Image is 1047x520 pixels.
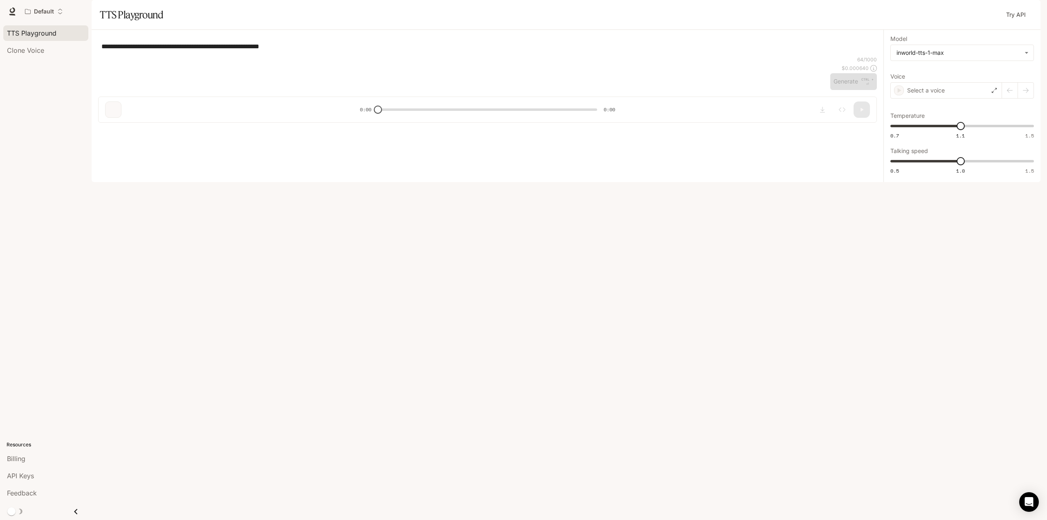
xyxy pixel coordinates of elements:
[842,65,869,72] p: $ 0.000640
[890,113,925,119] p: Temperature
[21,3,67,20] button: Open workspace menu
[1025,132,1034,139] span: 1.5
[890,132,899,139] span: 0.7
[890,74,905,79] p: Voice
[896,49,1020,57] div: inworld-tts-1-max
[1025,167,1034,174] span: 1.5
[890,36,907,42] p: Model
[857,56,877,63] p: 64 / 1000
[907,86,945,95] p: Select a voice
[956,132,965,139] span: 1.1
[891,45,1034,61] div: inworld-tts-1-max
[100,7,163,23] h1: TTS Playground
[34,8,54,15] p: Default
[890,148,928,154] p: Talking speed
[1003,7,1029,23] a: Try API
[890,167,899,174] span: 0.5
[1019,492,1039,512] div: Open Intercom Messenger
[956,167,965,174] span: 1.0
